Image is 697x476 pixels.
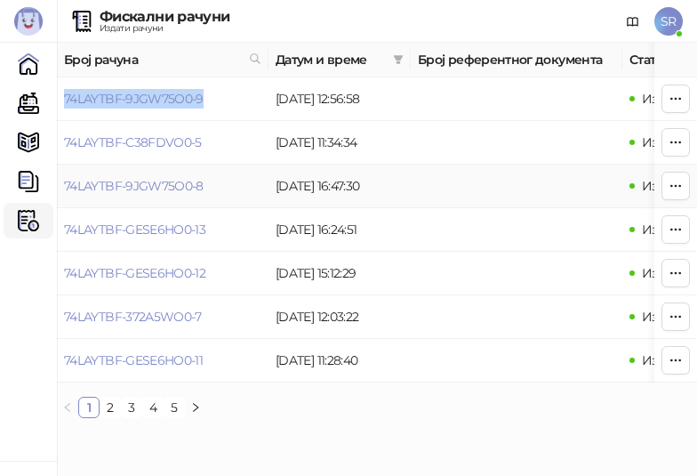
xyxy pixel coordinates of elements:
[100,398,120,417] a: 2
[164,398,184,417] a: 5
[57,43,268,77] th: Број рачуна
[64,134,202,150] a: 74LAYTBF-C38FDVO0-5
[642,178,677,194] span: Издат
[64,50,242,69] span: Број рачуна
[57,339,268,383] td: 74LAYTBF-GESE6HO0-11
[100,10,229,24] div: Фискални рачуни
[185,397,206,418] button: right
[64,91,204,107] a: 74LAYTBF-9JGW75O0-9
[185,397,206,418] li: Следећа страна
[276,50,386,69] span: Датум и време
[78,397,100,418] li: 1
[14,7,43,36] img: Logo
[122,398,141,417] a: 3
[164,397,185,418] li: 5
[57,121,268,165] td: 74LAYTBF-C38FDVO0-5
[268,295,411,339] td: [DATE] 12:03:22
[57,397,78,418] button: left
[57,208,268,252] td: 74LAYTBF-GESE6HO0-13
[268,121,411,165] td: [DATE] 11:34:34
[57,252,268,295] td: 74LAYTBF-GESE6HO0-12
[411,43,622,77] th: Број референтног документа
[642,309,677,325] span: Издат
[268,165,411,208] td: [DATE] 16:47:30
[642,265,677,281] span: Издат
[268,77,411,121] td: [DATE] 12:56:58
[64,352,203,368] a: 74LAYTBF-GESE6HO0-11
[642,352,677,368] span: Издат
[642,134,677,150] span: Издат
[142,397,164,418] li: 4
[619,7,647,36] a: Документација
[100,24,229,33] div: Издати рачуни
[642,222,677,238] span: Издат
[393,54,404,65] span: filter
[57,295,268,339] td: 74LAYTBF-372A5WO0-7
[654,7,683,36] span: SR
[57,165,268,208] td: 74LAYTBF-9JGW75O0-8
[64,265,205,281] a: 74LAYTBF-GESE6HO0-12
[64,178,204,194] a: 74LAYTBF-9JGW75O0-8
[268,339,411,383] td: [DATE] 11:28:40
[389,46,407,73] span: filter
[642,91,677,107] span: Издат
[57,397,78,418] li: Претходна страна
[79,398,99,417] a: 1
[64,309,202,325] a: 74LAYTBF-372A5WO0-7
[64,222,205,238] a: 74LAYTBF-GESE6HO0-13
[143,398,163,417] a: 4
[268,252,411,295] td: [DATE] 15:12:29
[268,208,411,252] td: [DATE] 16:24:51
[190,402,201,413] span: right
[62,402,73,413] span: left
[121,397,142,418] li: 3
[100,397,121,418] li: 2
[57,77,268,121] td: 74LAYTBF-9JGW75O0-9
